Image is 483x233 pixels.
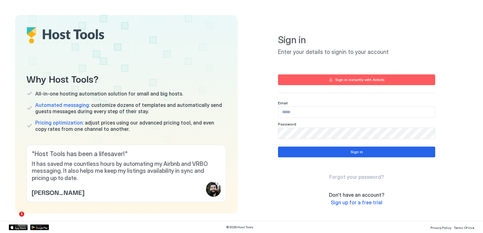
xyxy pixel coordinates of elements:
[9,224,28,230] a: App Store
[19,212,24,217] span: 1
[329,192,384,198] span: Don't have an account?
[226,225,253,229] span: © 2025 Host Tools
[32,160,221,182] span: It has saved me countless hours by automating my Airbnb and VRBO messaging. It also helps me keep...
[351,149,363,155] div: Sign in
[278,34,435,46] span: Sign in
[35,102,226,114] span: customize dozens of templates and automatically send guests messages during every step of their s...
[278,122,296,126] span: Password
[32,150,221,158] span: " Host Tools has been a lifesaver! "
[6,212,21,227] iframe: Intercom live chat
[30,224,49,230] a: Google Play Store
[35,90,183,97] span: All-in-one hosting automation solution for small and big hosts.
[278,147,435,157] button: Sign in
[331,199,382,206] a: Sign up for a free trial
[430,226,451,230] span: Privacy Policy
[278,101,288,105] span: Email
[430,224,451,230] a: Privacy Policy
[278,107,435,118] input: Input Field
[278,74,435,85] button: Sign in instantly with Airbnb
[335,77,385,83] div: Sign in instantly with Airbnb
[35,102,90,108] span: Automated messaging:
[32,187,84,197] span: [PERSON_NAME]
[35,119,226,132] span: adjust prices using our advanced pricing tool, and even copy rates from one channel to another.
[329,174,384,180] a: Forgot your password?
[454,226,474,230] span: Terms Of Use
[278,49,435,56] span: Enter your details to signin to your account
[206,182,221,197] div: profile
[35,119,84,126] span: Pricing optimization:
[278,128,435,139] input: Input Field
[454,224,474,230] a: Terms Of Use
[26,71,226,85] span: Why Host Tools?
